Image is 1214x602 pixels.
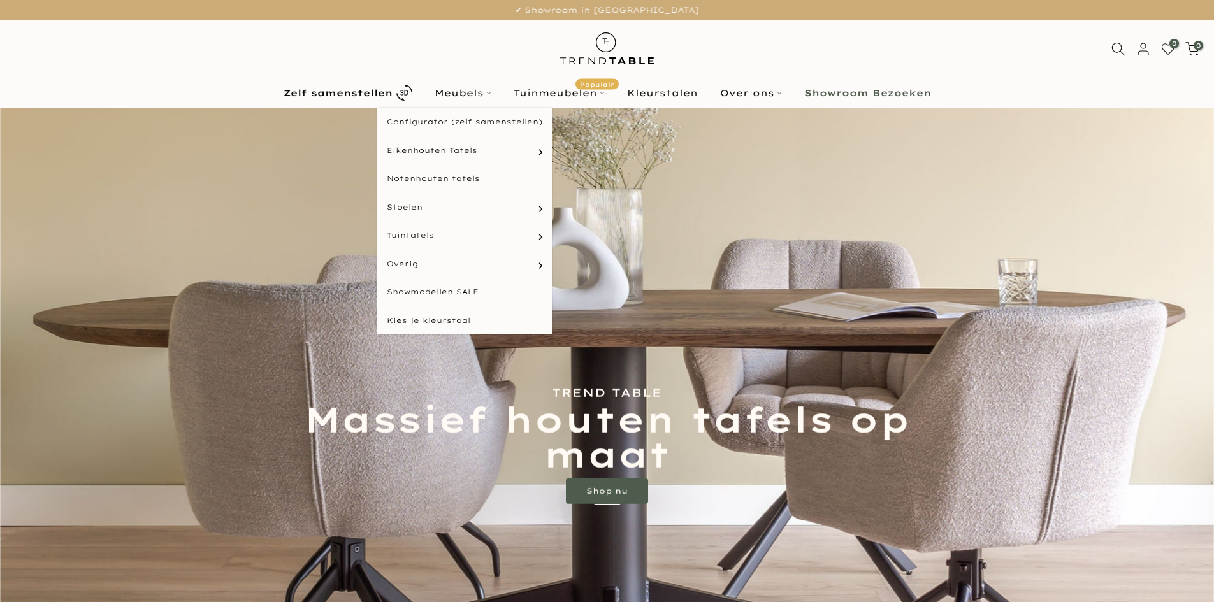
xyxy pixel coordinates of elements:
span: Populair [575,78,619,89]
a: Notenhouten tafels [377,164,552,193]
b: Showroom Bezoeken [804,89,931,97]
span: Tuintafels [387,230,434,241]
b: Zelf samenstellen [284,89,393,97]
a: TuinmeubelenPopulair [502,85,616,101]
a: Overig [377,250,552,278]
a: Showmodellen SALE [377,278,552,306]
a: 0 [1161,42,1175,56]
a: 0 [1185,42,1199,56]
iframe: toggle-frame [1,537,65,601]
a: Kies je kleurstaal [377,306,552,335]
span: Stoelen [387,202,423,213]
a: Configurator (zelf samenstellen) [377,108,552,136]
a: Tuintafels [377,221,552,250]
span: 0 [1194,41,1203,50]
a: Stoelen [377,193,552,222]
a: Kleurstalen [616,85,709,101]
img: trend-table [551,20,663,77]
span: 0 [1169,39,1179,48]
a: Shop nu [566,478,648,504]
span: Overig [387,259,418,269]
p: ✔ Showroom in [GEOGRAPHIC_DATA] [16,3,1198,17]
a: Showroom Bezoeken [793,85,942,101]
a: Zelf samenstellen [272,82,423,104]
a: Meubels [423,85,502,101]
a: Eikenhouten Tafels [377,136,552,165]
span: Eikenhouten Tafels [387,145,477,156]
a: Over ons [709,85,793,101]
